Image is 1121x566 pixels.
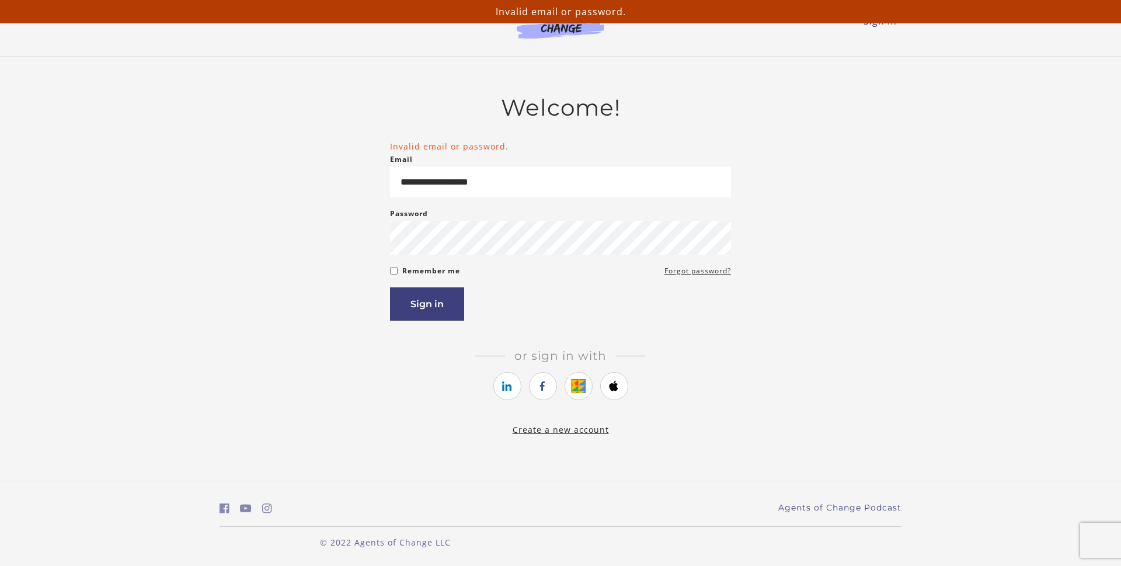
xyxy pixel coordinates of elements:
[513,424,609,435] a: Create a new account
[390,140,731,152] li: Invalid email or password.
[262,503,272,514] i: https://www.instagram.com/agentsofchangeprep/ (Open in a new window)
[402,264,460,278] label: Remember me
[493,372,521,400] a: https://courses.thinkific.com/users/auth/linkedin?ss%5Breferral%5D=&ss%5Buser_return_to%5D=&ss%5B...
[390,207,428,221] label: Password
[240,500,252,517] a: https://www.youtube.com/c/AgentsofChangeTestPrepbyMeaganMitchell (Open in a new window)
[390,287,464,321] button: Sign in
[220,536,551,548] p: © 2022 Agents of Change LLC
[262,500,272,517] a: https://www.instagram.com/agentsofchangeprep/ (Open in a new window)
[504,12,617,39] img: Agents of Change Logo
[600,372,628,400] a: https://courses.thinkific.com/users/auth/apple?ss%5Breferral%5D=&ss%5Buser_return_to%5D=&ss%5Bvis...
[220,503,229,514] i: https://www.facebook.com/groups/aswbtestprep (Open in a new window)
[778,502,901,514] a: Agents of Change Podcast
[529,372,557,400] a: https://courses.thinkific.com/users/auth/facebook?ss%5Breferral%5D=&ss%5Buser_return_to%5D=&ss%5B...
[664,264,731,278] a: Forgot password?
[220,500,229,517] a: https://www.facebook.com/groups/aswbtestprep (Open in a new window)
[390,152,413,166] label: Email
[390,94,731,121] h2: Welcome!
[565,372,593,400] a: https://courses.thinkific.com/users/auth/google?ss%5Breferral%5D=&ss%5Buser_return_to%5D=&ss%5Bvi...
[240,503,252,514] i: https://www.youtube.com/c/AgentsofChangeTestPrepbyMeaganMitchell (Open in a new window)
[5,5,1116,19] p: Invalid email or password.
[505,349,616,363] span: Or sign in with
